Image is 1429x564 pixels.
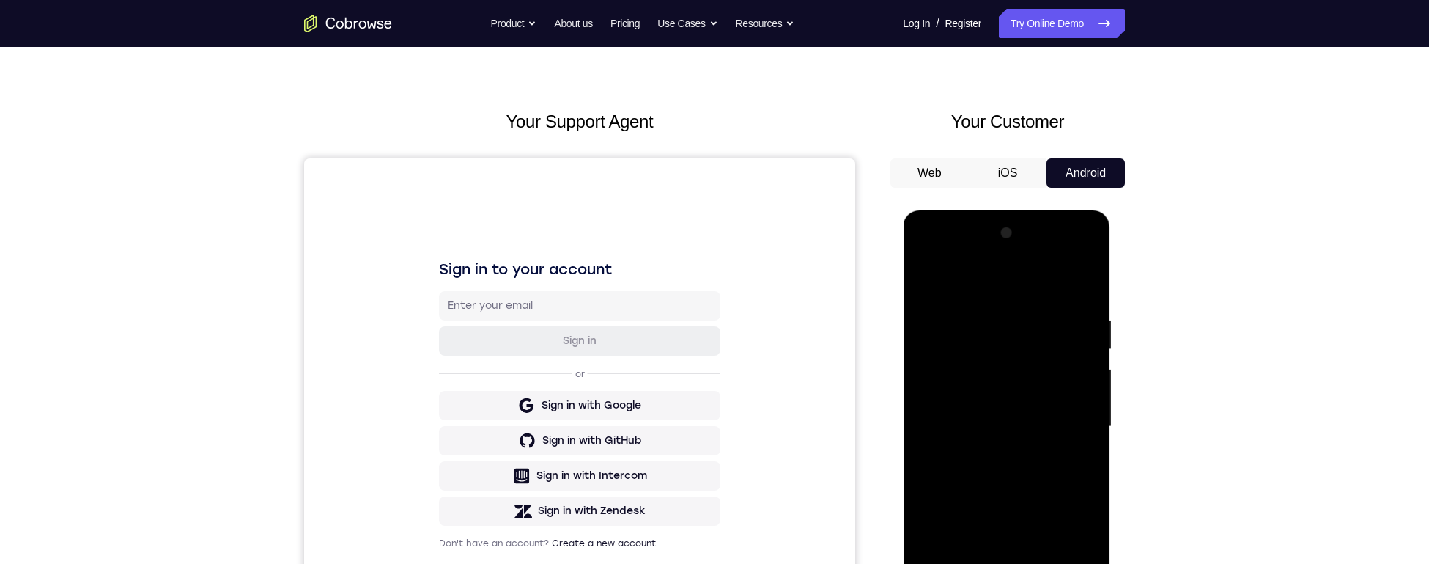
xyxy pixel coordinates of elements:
h2: Your Customer [890,109,1125,135]
span: / [936,15,939,32]
a: Pricing [610,9,640,38]
button: Resources [736,9,795,38]
a: Register [945,9,981,38]
a: Go to the home page [304,15,392,32]
a: About us [554,9,592,38]
button: Use Cases [657,9,717,38]
a: Log In [903,9,930,38]
button: Product [491,9,537,38]
button: Android [1046,158,1125,188]
a: Try Online Demo [999,9,1125,38]
button: iOS [969,158,1047,188]
button: Web [890,158,969,188]
h2: Your Support Agent [304,109,855,135]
